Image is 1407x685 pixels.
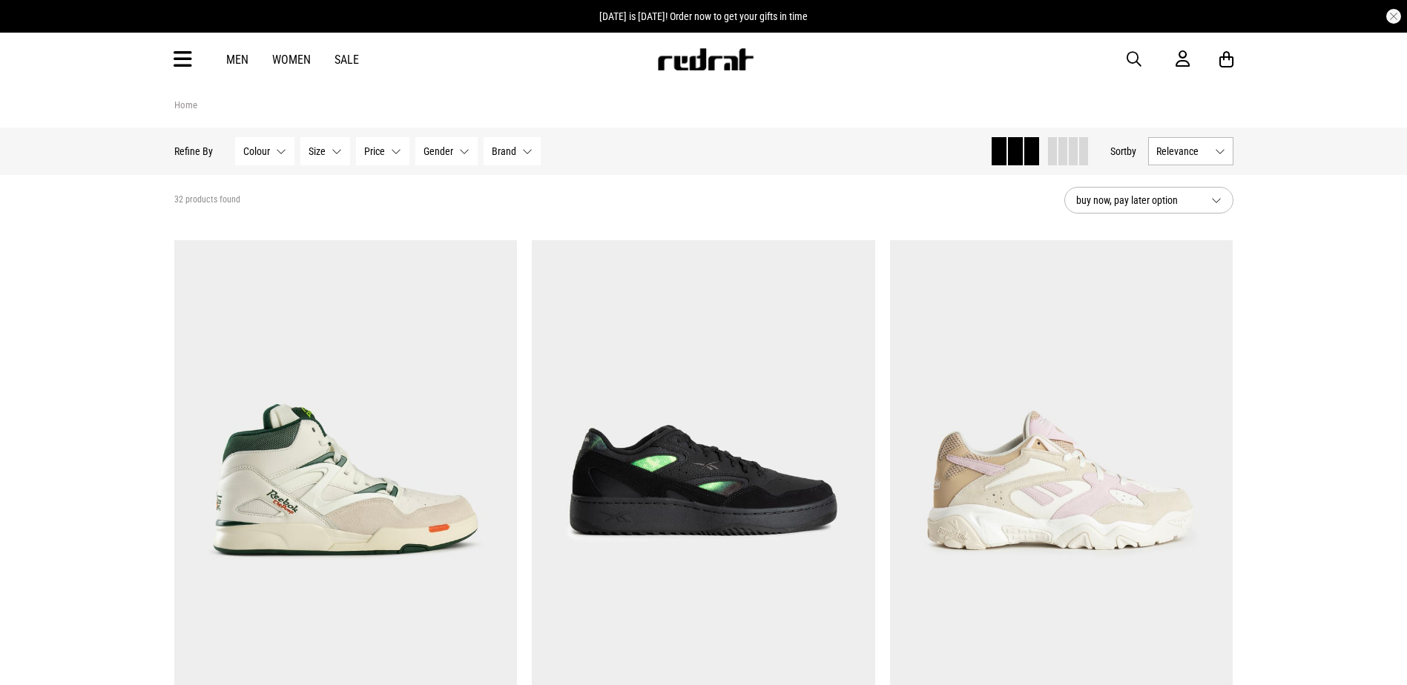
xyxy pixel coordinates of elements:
[309,145,326,157] span: Size
[335,53,359,67] a: Sale
[492,145,516,157] span: Brand
[1156,145,1209,157] span: Relevance
[300,137,350,165] button: Size
[235,137,294,165] button: Colour
[1148,137,1233,165] button: Relevance
[364,145,385,157] span: Price
[656,48,754,70] img: Redrat logo
[484,137,541,165] button: Brand
[243,145,270,157] span: Colour
[1064,187,1233,214] button: buy now, pay later option
[1076,191,1199,209] span: buy now, pay later option
[599,10,808,22] span: [DATE] is [DATE]! Order now to get your gifts in time
[174,145,213,157] p: Refine By
[272,53,311,67] a: Women
[1110,142,1136,160] button: Sortby
[424,145,453,157] span: Gender
[356,137,409,165] button: Price
[226,53,248,67] a: Men
[1127,145,1136,157] span: by
[415,137,478,165] button: Gender
[174,99,197,110] a: Home
[174,194,240,206] span: 32 products found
